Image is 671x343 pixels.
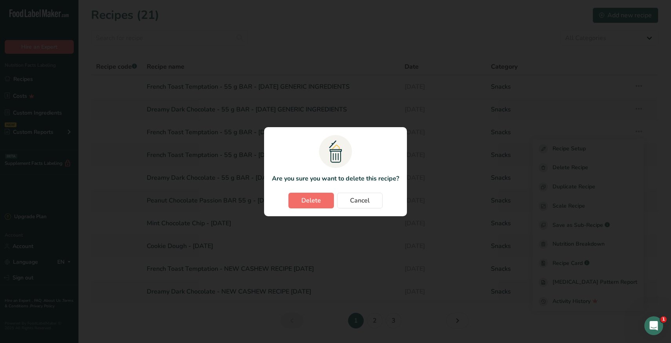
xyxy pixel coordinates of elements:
iframe: Intercom live chat [644,316,663,335]
span: 1 [660,316,667,323]
span: Cancel [350,196,370,205]
span: Delete [301,196,321,205]
p: Are you sure you want to delete this recipe? [272,174,399,183]
button: Delete [288,193,334,208]
button: Cancel [337,193,383,208]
